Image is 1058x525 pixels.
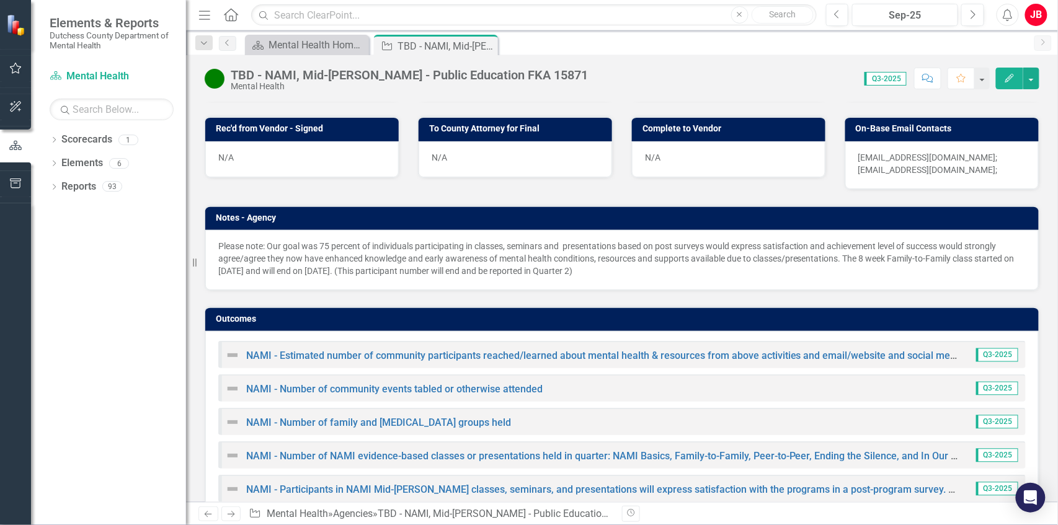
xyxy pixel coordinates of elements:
[102,182,122,192] div: 93
[246,383,543,395] a: NAMI - Number of community events tabled or otherwise attended
[61,133,112,147] a: Scorecards
[976,348,1018,362] span: Q3-2025
[231,68,588,82] div: TBD - NAMI, Mid-[PERSON_NAME] - Public Education FKA 15871
[225,381,240,396] img: Not Defined
[216,124,393,133] h3: Rec'd from Vendor - Signed
[852,4,958,26] button: Sep-25
[225,448,240,463] img: Not Defined
[267,508,328,519] a: Mental Health
[249,507,613,521] div: » »
[216,314,1033,324] h3: Outcomes
[976,482,1018,496] span: Q3-2025
[752,6,814,24] button: Search
[216,213,1033,223] h3: Notes - Agency
[858,151,1026,176] p: [EMAIL_ADDRESS][DOMAIN_NAME]; [EMAIL_ADDRESS][DOMAIN_NAME];
[632,141,825,177] div: N/A
[61,180,96,194] a: Reports
[333,508,373,519] a: Agencies
[118,135,138,145] div: 1
[976,415,1018,429] span: Q3-2025
[50,15,174,30] span: Elements & Reports
[856,8,954,23] div: Sep-25
[50,69,174,84] a: Mental Health
[398,38,495,54] div: TBD - NAMI, Mid-[PERSON_NAME] - Public Education FKA 15871
[109,158,129,169] div: 6
[856,124,1033,133] h3: On-Base Email Contacts
[6,14,28,35] img: ClearPoint Strategy
[225,415,240,430] img: Not Defined
[429,124,606,133] h3: To County Attorney for Final
[1025,4,1047,26] button: JB
[1016,483,1046,513] div: Open Intercom Messenger
[976,382,1018,395] span: Q3-2025
[50,30,174,51] small: Dutchess County Department of Mental Health
[865,72,907,86] span: Q3-2025
[218,240,1026,277] p: Please note: Our goal was 75 percent of individuals participating in classes, seminars and presen...
[378,508,659,519] div: TBD - NAMI, Mid-[PERSON_NAME] - Public Education FKA 15871
[976,449,1018,462] span: Q3-2025
[251,4,816,26] input: Search ClearPoint...
[246,350,1041,361] a: NAMI - Estimated number of community participants reached/learned about mental health & resources...
[246,417,511,428] a: NAMI - Number of family and [MEDICAL_DATA] groups held
[642,124,819,133] h3: Complete to Vendor
[419,141,612,177] div: N/A
[225,482,240,496] img: Not Defined
[50,99,174,120] input: Search Below...
[269,37,366,53] div: Mental Health Home Page
[61,156,103,170] a: Elements
[205,141,399,177] div: N/A
[205,69,224,89] img: Active
[769,9,796,19] span: Search
[231,82,588,91] div: Mental Health
[225,348,240,363] img: Not Defined
[248,37,366,53] a: Mental Health Home Page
